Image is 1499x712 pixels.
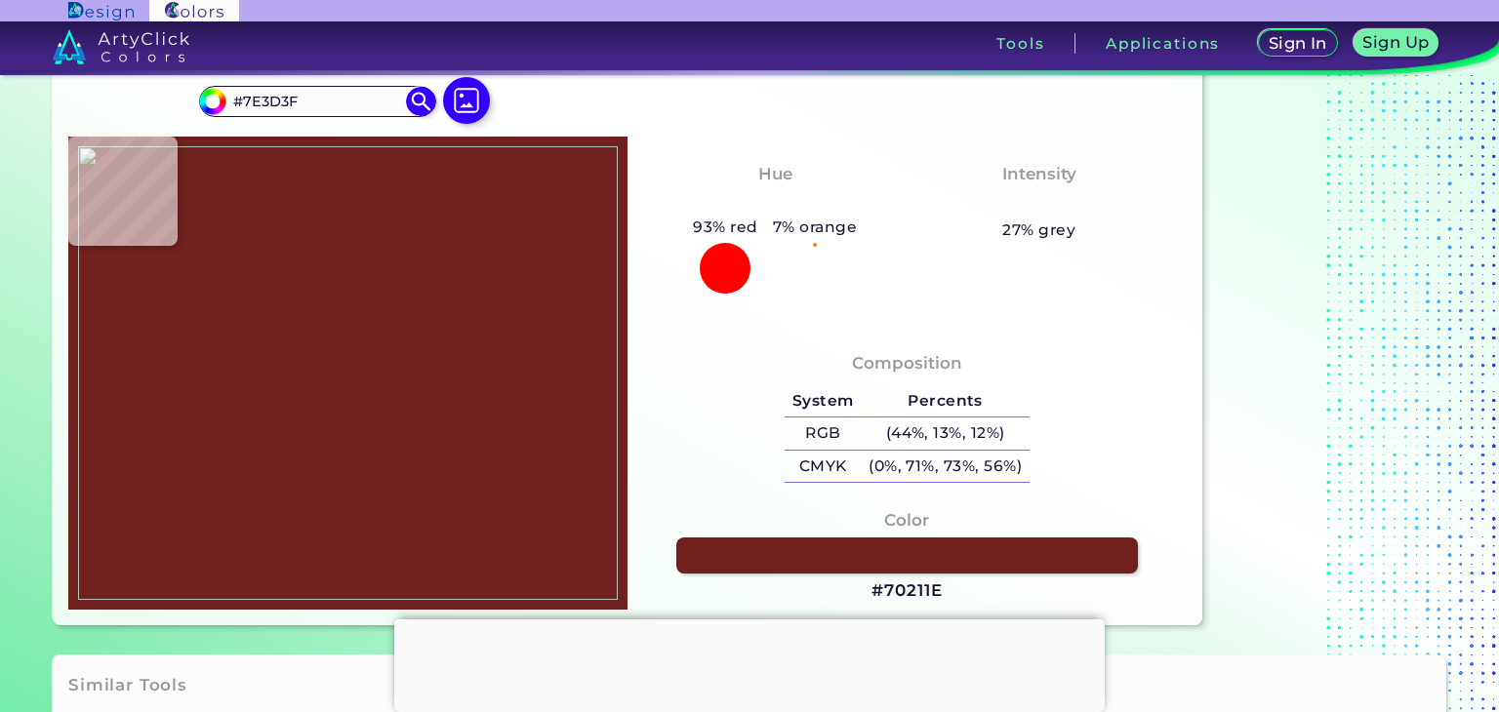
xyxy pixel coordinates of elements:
[861,417,1029,450] h5: (44%, 13%, 12%)
[68,674,187,697] h3: Similar Tools
[1106,36,1220,51] h3: Applications
[1262,31,1334,56] a: Sign In
[996,36,1044,51] h3: Tools
[1366,35,1427,50] h5: Sign Up
[685,215,765,240] h5: 93% red
[394,619,1105,707] iframe: Advertisement
[884,506,929,534] h4: Color
[749,191,801,215] h3: Red
[53,29,190,64] img: logo_artyclick_colors_white.svg
[1002,160,1076,188] h4: Intensity
[78,146,618,600] img: f844b296-008e-4ce6-9b0a-59645420c97e
[785,385,861,417] h5: System
[852,349,962,377] h4: Composition
[406,87,435,116] img: icon search
[993,191,1085,215] h3: Medium
[226,89,408,115] input: type color..
[68,2,134,20] img: ArtyClick Design logo
[871,579,942,603] h3: #70211E
[785,417,861,450] h5: RGB
[785,451,861,483] h5: CMYK
[1357,31,1435,56] a: Sign Up
[765,215,865,240] h5: 7% orange
[861,385,1029,417] h5: Percents
[758,160,792,188] h4: Hue
[1271,36,1324,51] h5: Sign In
[1002,218,1075,243] h5: 27% grey
[861,451,1029,483] h5: (0%, 71%, 73%, 56%)
[1210,20,1454,632] iframe: Advertisement
[443,77,490,124] img: icon picture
